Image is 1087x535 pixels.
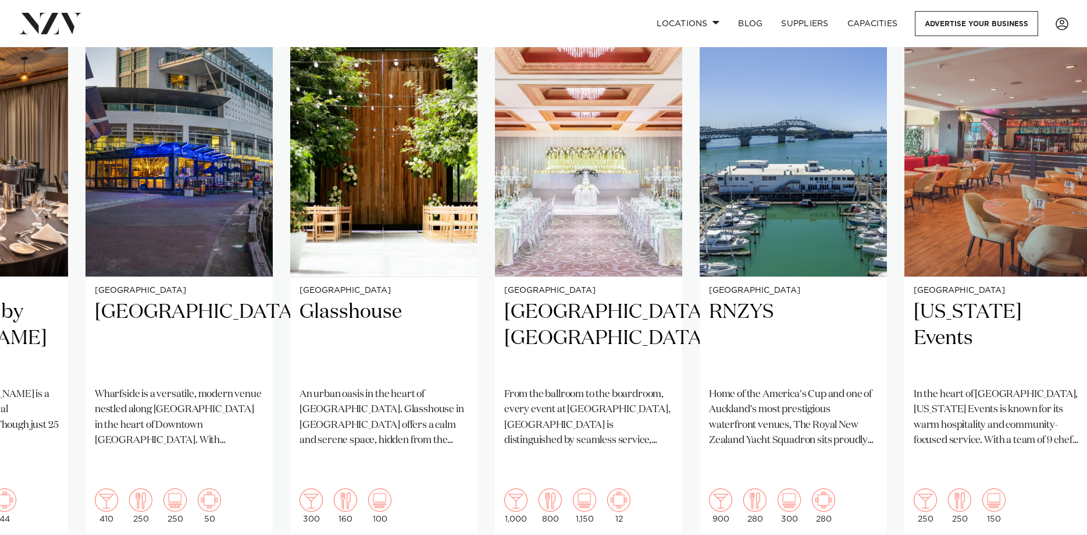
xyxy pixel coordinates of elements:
div: 280 [743,488,767,523]
img: meeting.png [607,488,630,512]
a: Capacities [838,11,907,36]
div: 160 [334,488,357,523]
div: 300 [300,488,323,523]
h2: RNZYS [709,299,878,378]
small: [GEOGRAPHIC_DATA] [914,286,1082,295]
p: An urban oasis in the heart of [GEOGRAPHIC_DATA]. Glasshouse in [GEOGRAPHIC_DATA] offers a calm a... [300,387,468,448]
img: dining.png [743,488,767,512]
p: Home of the America's Cup and one of Auckland's most prestigious waterfront venues, The Royal New... [709,387,878,448]
a: [GEOGRAPHIC_DATA] [GEOGRAPHIC_DATA] Wharfside is a versatile, modern venue nestled along [GEOGRAP... [85,25,273,533]
div: 280 [812,488,835,523]
swiper-slide: 20 / 25 [85,25,273,533]
p: Wharfside is a versatile, modern venue nestled along [GEOGRAPHIC_DATA] in the heart of Downtown [... [95,387,263,448]
img: cocktail.png [300,488,323,512]
a: Locations [647,11,729,36]
a: [GEOGRAPHIC_DATA] RNZYS Home of the America's Cup and one of Auckland's most prestigious waterfro... [700,25,887,533]
h2: [GEOGRAPHIC_DATA], [GEOGRAPHIC_DATA] [504,299,673,378]
img: theatre.png [368,488,391,512]
img: theatre.png [163,488,187,512]
div: 1,150 [573,488,596,523]
img: meeting.png [198,488,221,512]
small: [GEOGRAPHIC_DATA] [300,286,468,295]
div: 250 [129,488,152,523]
p: From the ballroom to the boardroom, every event at [GEOGRAPHIC_DATA], [GEOGRAPHIC_DATA] is distin... [504,387,673,448]
a: SUPPLIERS [772,11,837,36]
small: [GEOGRAPHIC_DATA] [709,286,878,295]
img: theatre.png [982,488,1006,512]
a: [GEOGRAPHIC_DATA] [GEOGRAPHIC_DATA], [GEOGRAPHIC_DATA] From the ballroom to the boardroom, every ... [495,25,682,533]
swiper-slide: 23 / 25 [700,25,887,533]
img: theatre.png [778,488,801,512]
div: 410 [95,488,118,523]
img: theatre.png [573,488,596,512]
p: In the heart of [GEOGRAPHIC_DATA], [US_STATE] Events is known for its warm hospitality and commun... [914,387,1082,448]
img: meeting.png [812,488,835,512]
div: 800 [539,488,562,523]
small: [GEOGRAPHIC_DATA] [95,286,263,295]
div: 250 [948,488,971,523]
a: BLOG [729,11,772,36]
h2: [GEOGRAPHIC_DATA] [95,299,263,378]
div: 250 [914,488,937,523]
img: cocktail.png [914,488,937,512]
swiper-slide: 21 / 25 [290,25,477,533]
small: [GEOGRAPHIC_DATA] [504,286,673,295]
img: dining.png [948,488,971,512]
div: 1,000 [504,488,528,523]
img: cocktail.png [709,488,732,512]
swiper-slide: 22 / 25 [495,25,682,533]
img: cocktail.png [504,488,528,512]
div: 150 [982,488,1006,523]
img: dining.png [334,488,357,512]
a: [GEOGRAPHIC_DATA] Glasshouse An urban oasis in the heart of [GEOGRAPHIC_DATA]. Glasshouse in [GEO... [290,25,477,533]
div: 250 [163,488,187,523]
img: nzv-logo.png [19,13,82,34]
h2: Glasshouse [300,299,468,378]
img: dining.png [129,488,152,512]
div: 900 [709,488,732,523]
div: 12 [607,488,630,523]
img: cocktail.png [95,488,118,512]
h2: [US_STATE] Events [914,299,1082,378]
div: 50 [198,488,221,523]
a: Advertise your business [915,11,1038,36]
img: dining.png [539,488,562,512]
div: 300 [778,488,801,523]
div: 100 [368,488,391,523]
